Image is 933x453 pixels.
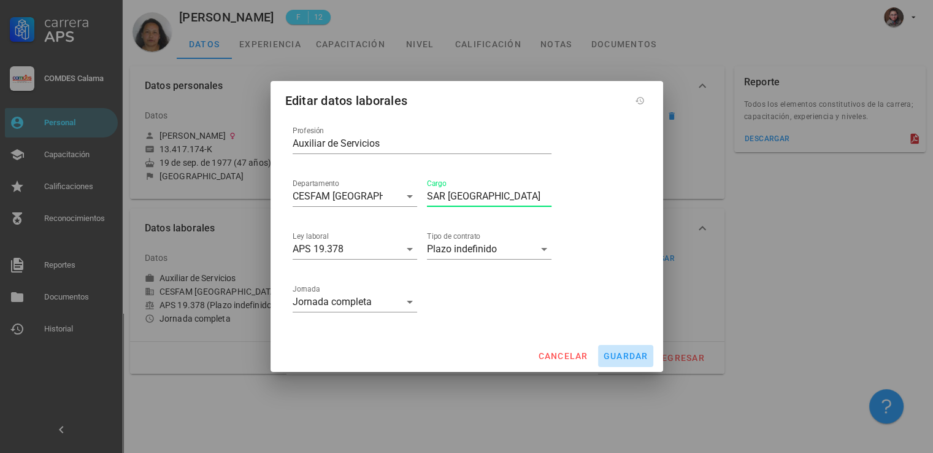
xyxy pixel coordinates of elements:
button: cancelar [532,345,593,367]
div: Tipo de contratoPlazo indefinido [427,239,551,259]
div: Jornada completa [293,296,372,308]
div: APS 19.378 [293,244,344,255]
div: Editar datos laborales [285,91,408,110]
button: guardar [598,345,653,367]
label: Departamento [293,179,339,188]
label: Jornada [293,285,320,294]
span: cancelar [537,351,588,361]
label: Cargo [427,179,447,188]
label: Tipo de contrato [427,232,480,241]
div: JornadaJornada completa [293,292,417,312]
div: Ley laboralAPS 19.378 [293,239,417,259]
label: Profesión [293,126,324,136]
label: Ley laboral [293,232,329,241]
span: guardar [603,351,648,361]
div: Plazo indefinido [427,244,497,255]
